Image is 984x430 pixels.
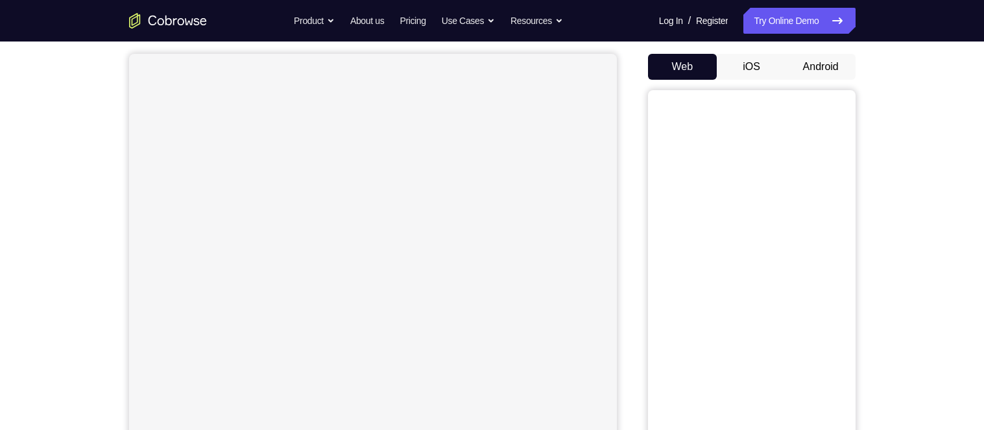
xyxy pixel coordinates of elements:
button: iOS [717,54,786,80]
button: Use Cases [442,8,495,34]
button: Web [648,54,717,80]
a: Go to the home page [129,13,207,29]
button: Resources [510,8,563,34]
span: / [688,13,691,29]
a: Register [696,8,728,34]
button: Android [786,54,856,80]
a: About us [350,8,384,34]
a: Try Online Demo [743,8,855,34]
a: Log In [659,8,683,34]
button: Product [294,8,335,34]
a: Pricing [400,8,426,34]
